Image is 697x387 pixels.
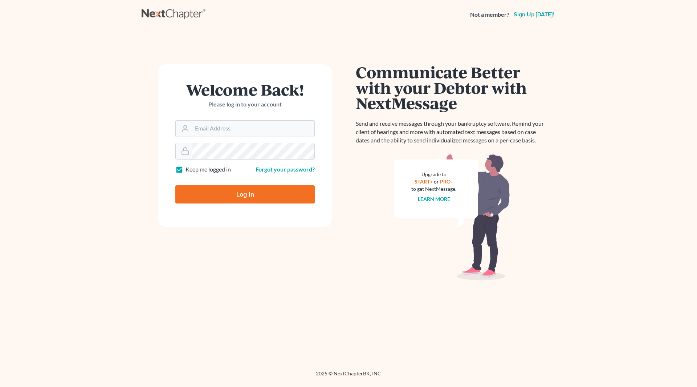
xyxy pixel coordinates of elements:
[356,120,548,145] p: Send and receive messages through your bankruptcy software. Remind your client of hearings and mo...
[175,100,315,109] p: Please log in to your account
[394,153,510,281] img: nextmessage_bg-59042aed3d76b12b5cd301f8e5b87938c9018125f34e5fa2b7a6b67550977c72.svg
[175,185,315,203] input: Log In
[356,64,548,111] h1: Communicate Better with your Debtor with NextMessage
[192,121,314,137] input: Email Address
[418,196,450,202] a: Learn more
[186,165,231,174] label: Keep me logged in
[411,185,456,193] div: to get NextMessage.
[434,178,439,185] span: or
[142,370,555,383] div: 2025 © NextChapterBK, INC
[415,178,433,185] a: START+
[411,171,456,178] div: Upgrade to
[175,82,315,97] h1: Welcome Back!
[512,12,555,17] a: Sign up [DATE]!
[470,11,509,19] strong: Not a member?
[440,178,453,185] a: PRO+
[256,166,315,173] a: Forgot your password?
